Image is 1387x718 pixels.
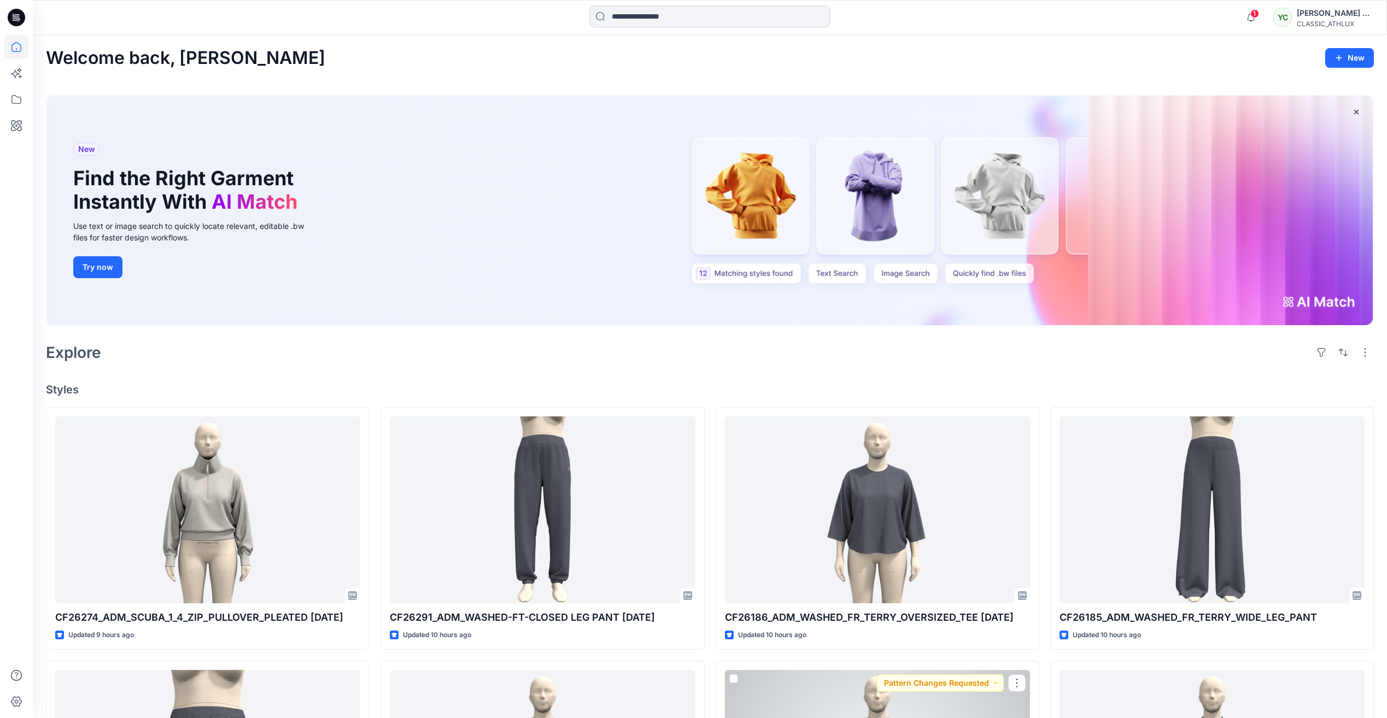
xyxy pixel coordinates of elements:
[55,416,360,603] a: CF26274_ADM_SCUBA_1_4_ZIP_PULLOVER_PLEATED 12OCT25
[390,610,695,625] p: CF26291_ADM_WASHED-FT-CLOSED LEG PANT [DATE]
[1297,20,1373,28] div: CLASSIC_ATHLUX
[212,190,297,214] span: AI Match
[1273,8,1292,27] div: YC
[1060,610,1365,625] p: CF26185_ADM_WASHED_FR_TERRY_WIDE_LEG_PANT
[1250,9,1259,18] span: 1
[1325,48,1374,68] button: New
[738,629,806,641] p: Updated 10 hours ago
[78,143,95,156] span: New
[73,256,122,278] button: Try now
[403,629,471,641] p: Updated 10 hours ago
[73,167,303,214] h1: Find the Right Garment Instantly With
[725,416,1030,603] a: CF26186_ADM_WASHED_FR_TERRY_OVERSIZED_TEE 12OCT25
[46,344,101,361] h2: Explore
[55,610,360,625] p: CF26274_ADM_SCUBA_1_4_ZIP_PULLOVER_PLEATED [DATE]
[68,629,134,641] p: Updated 9 hours ago
[1060,416,1365,603] a: CF26185_ADM_WASHED_FR_TERRY_WIDE_LEG_PANT
[1297,7,1373,20] div: [PERSON_NAME] Cfai
[725,610,1030,625] p: CF26186_ADM_WASHED_FR_TERRY_OVERSIZED_TEE [DATE]
[1073,629,1141,641] p: Updated 10 hours ago
[46,48,325,68] h2: Welcome back, [PERSON_NAME]
[46,383,1374,396] h4: Styles
[73,220,319,243] div: Use text or image search to quickly locate relevant, editable .bw files for faster design workflows.
[390,416,695,603] a: CF26291_ADM_WASHED-FT-CLOSED LEG PANT 12OCT25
